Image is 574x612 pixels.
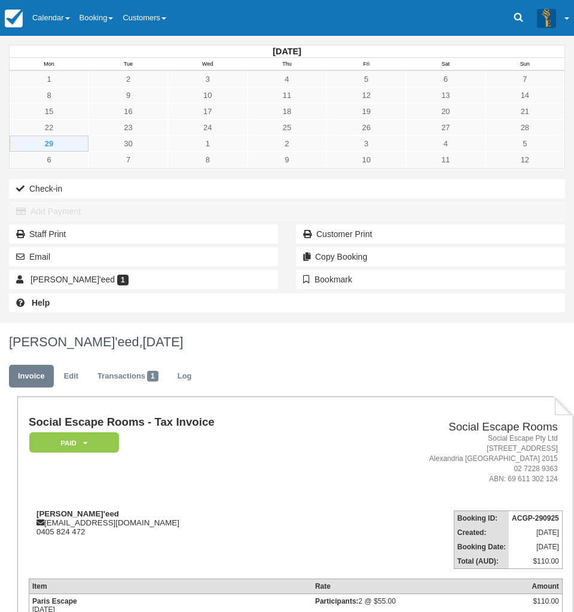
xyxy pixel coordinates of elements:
th: Sun [486,58,565,71]
strong: Paris Escape [32,597,77,605]
td: $110.00 [509,554,562,569]
a: 29 [10,136,88,152]
th: Booking ID: [454,511,509,526]
a: 4 [248,71,327,87]
em: Paid [29,432,119,453]
a: 6 [10,152,88,168]
a: 11 [248,87,327,103]
img: checkfront-main-nav-mini-logo.png [5,10,23,27]
th: Sat [406,58,486,71]
a: Edit [55,365,87,388]
th: Rate [312,579,529,594]
a: 22 [10,119,88,136]
a: 13 [406,87,486,103]
a: 24 [168,119,248,136]
td: [DATE] [509,540,562,554]
a: Customer Print [296,224,565,244]
a: 21 [486,103,564,119]
a: 12 [326,87,406,103]
div: [EMAIL_ADDRESS][DOMAIN_NAME] 0405 824 472 [29,509,335,536]
a: 27 [406,119,486,136]
a: [PERSON_NAME]'eed 1 [9,270,278,289]
button: Copy Booking [296,247,565,266]
th: Created: [454,525,509,540]
a: 26 [326,119,406,136]
a: 10 [326,152,406,168]
th: Booking Date: [454,540,509,554]
h1: [PERSON_NAME]'eed, [9,335,565,349]
a: 2 [248,136,327,152]
a: Log [169,365,201,388]
th: Item [29,579,312,594]
a: 8 [10,87,88,103]
a: 9 [248,152,327,168]
strong: [DATE] [273,47,301,56]
a: 20 [406,103,486,119]
b: Help [32,298,50,307]
a: 3 [326,136,406,152]
th: Wed [168,58,248,71]
th: Total (AUD): [454,554,509,569]
a: 9 [88,87,168,103]
a: 5 [486,136,564,152]
span: [PERSON_NAME]'eed [30,275,115,284]
td: [DATE] [509,525,562,540]
a: 15 [10,103,88,119]
a: 19 [326,103,406,119]
h2: Social Escape Rooms [340,421,558,433]
a: 14 [486,87,564,103]
a: 30 [88,136,168,152]
a: 6 [406,71,486,87]
a: 1 [10,71,88,87]
a: 18 [248,103,327,119]
a: 17 [168,103,248,119]
strong: Participants [315,597,359,605]
a: 10 [168,87,248,103]
th: Amount [529,579,562,594]
strong: [PERSON_NAME]'eed [36,509,119,518]
th: Thu [248,58,327,71]
img: A3 [537,8,556,27]
a: 2 [88,71,168,87]
th: Fri [326,58,406,71]
a: 3 [168,71,248,87]
button: Bookmark [296,270,565,289]
address: Social Escape Pty Ltd [STREET_ADDRESS] Alexandria [GEOGRAPHIC_DATA] 2015 02 7228 9363 ABN: 69 611... [340,433,558,485]
h1: Social Escape Rooms - Tax Invoice [29,416,335,429]
button: Email [9,247,278,266]
a: Staff Print [9,224,278,244]
strong: ACGP-290925 [512,514,559,522]
a: 4 [406,136,486,152]
a: 8 [168,152,248,168]
a: Paid [29,432,115,454]
a: Help [9,293,565,312]
a: 23 [88,119,168,136]
a: 12 [486,152,564,168]
span: 1 [117,275,129,285]
th: Tue [88,58,168,71]
a: 1 [168,136,248,152]
a: Invoice [9,365,54,388]
a: 16 [88,103,168,119]
th: Mon [10,58,89,71]
a: 7 [88,152,168,168]
span: [DATE] [143,334,184,349]
a: 5 [326,71,406,87]
a: 28 [486,119,564,136]
button: Check-in [9,179,565,198]
a: 25 [248,119,327,136]
a: 11 [406,152,486,168]
a: 7 [486,71,564,87]
button: Add Payment [9,202,565,221]
a: Transactions1 [88,365,167,388]
span: 1 [147,371,158,382]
